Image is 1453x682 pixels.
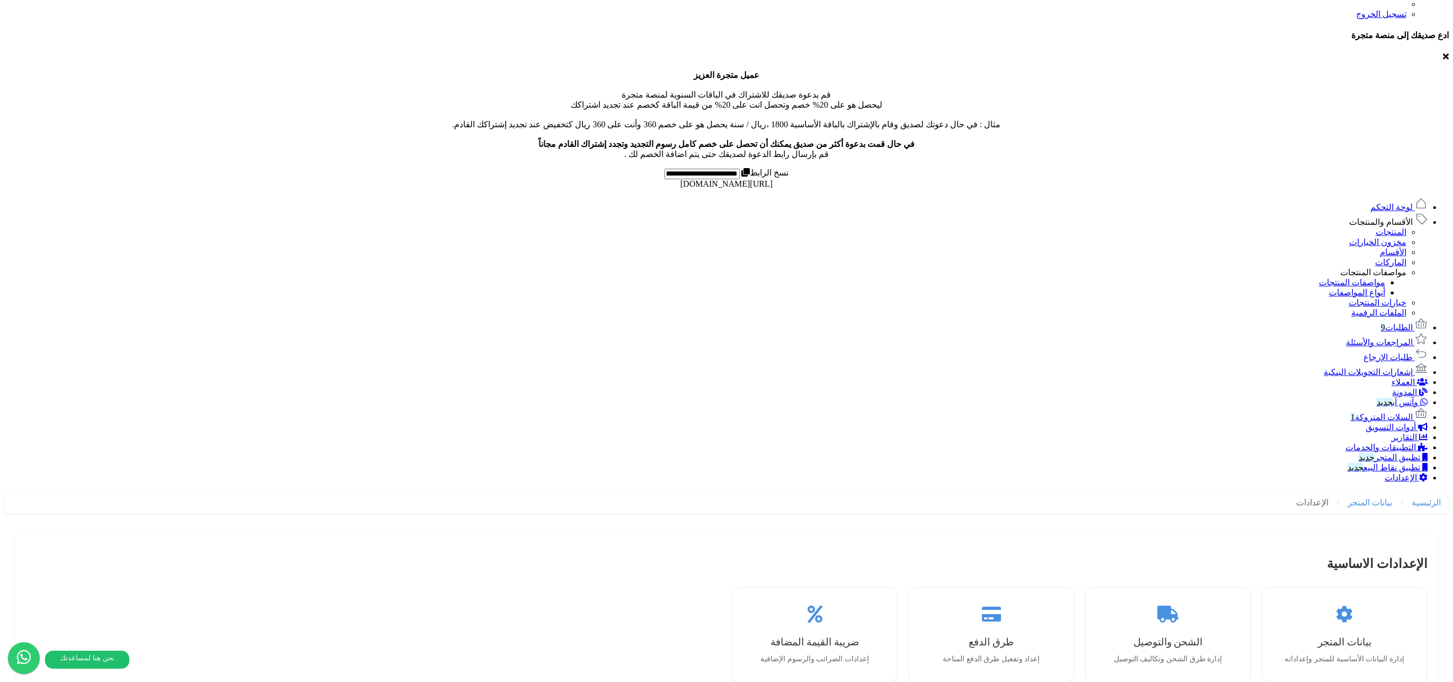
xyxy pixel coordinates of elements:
a: المراجعات والأسئلة [1346,338,1428,347]
span: أدوات التسويق [1366,423,1416,432]
span: الأقسام والمنتجات [1349,217,1413,226]
a: العملاء [1392,378,1428,387]
a: الماركات [1375,258,1406,267]
a: لوحة التحكم [1370,203,1428,212]
a: تطبيق المتجرجديد [1359,453,1428,462]
a: طلبات الإرجاع [1363,353,1428,362]
span: المراجعات والأسئلة [1346,338,1413,347]
a: الطلبات9 [1381,323,1428,332]
a: الأقسام [1380,248,1406,257]
a: مخزون الخيارات [1349,238,1406,247]
a: بيانات المتجرإدارة البيانات الأساسية للمتجر وإعداداته [1270,595,1420,676]
b: عميل متجرة العزيز [694,71,759,80]
a: المدونة [1392,388,1428,397]
span: الإعدادات [1385,473,1417,482]
a: طرق الدفعإعداد وتفعيل طرق الدفع المتاحة [916,595,1066,676]
a: المنتجات [1376,228,1406,237]
a: مواصفات المنتجات [1340,268,1406,277]
span: التطبيقات والخدمات [1345,443,1416,452]
p: قم بدعوة صديقك للاشتراك في الباقات السنوية لمنصة متجرة ليحصل هو على 20% خصم وتحصل انت على 20% من ... [4,70,1449,159]
a: تسجيل الخروج [1356,10,1406,19]
span: الطلبات [1381,323,1413,332]
a: أدوات التسويق [1366,423,1428,432]
a: الرئيسية [1412,498,1441,507]
div: [URL][DOMAIN_NAME] [4,179,1449,189]
a: أنواع المواصفات [1329,288,1385,297]
span: العملاء [1392,378,1415,387]
span: تطبيق المتجر [1359,453,1420,462]
a: التطبيقات والخدمات [1345,443,1428,452]
h3: بيانات المتجر [1280,636,1409,648]
p: إدارة طرق الشحن وتكاليف التوصيل [1104,653,1233,665]
p: إدارة البيانات الأساسية للمتجر وإعداداته [1280,653,1409,665]
span: المدونة [1392,388,1417,397]
h2: الإعدادات الاساسية [25,556,1428,576]
p: إعداد وتفعيل طرق الدفع المتاحة [927,653,1056,665]
a: بيانات المتجر [1348,498,1393,507]
span: وآتس آب [1377,398,1418,407]
span: جديد [1348,463,1363,472]
span: جديد [1359,453,1375,462]
a: التقارير [1392,433,1428,442]
span: تطبيق نقاط البيع [1348,463,1420,472]
a: ضريبة القيمة المضافةإعدادات الضرائب والرسوم الإضافية [740,595,890,676]
a: السلات المتروكة1 [1351,413,1428,422]
a: خيارات المنتجات [1349,298,1406,307]
h3: ضريبة القيمة المضافة [750,636,879,648]
a: مواصفات المنتجات [1319,278,1385,287]
span: إشعارات التحويلات البنكية [1324,368,1413,377]
span: التقارير [1392,433,1417,442]
a: تطبيق نقاط البيعجديد [1348,463,1428,472]
h3: الشحن والتوصيل [1104,636,1233,648]
span: جديد [1377,398,1393,407]
label: نسخ الرابط [740,168,789,177]
h4: ادع صديقك إلى منصة متجرة [4,30,1449,40]
span: لوحة التحكم [1370,203,1413,212]
span: 9 [1381,323,1385,332]
a: الشحن والتوصيلإدارة طرق الشحن وتكاليف التوصيل [1093,595,1243,676]
span: 1 [1351,413,1355,422]
a: الإعدادات [1385,473,1428,482]
a: الإعدادات [1296,498,1328,507]
p: إعدادات الضرائب والرسوم الإضافية [750,653,879,665]
span: السلات المتروكة [1351,413,1413,422]
a: الملفات الرقمية [1351,308,1406,317]
b: في حال قمت بدعوة أكثر من صديق يمكنك أن تحصل على خصم كامل رسوم التجديد وتجدد إشتراك القادم مجاناً [538,139,915,148]
a: إشعارات التحويلات البنكية [1324,368,1428,377]
h3: طرق الدفع [927,636,1056,648]
a: وآتس آبجديد [1377,398,1428,407]
span: طلبات الإرجاع [1363,353,1413,362]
